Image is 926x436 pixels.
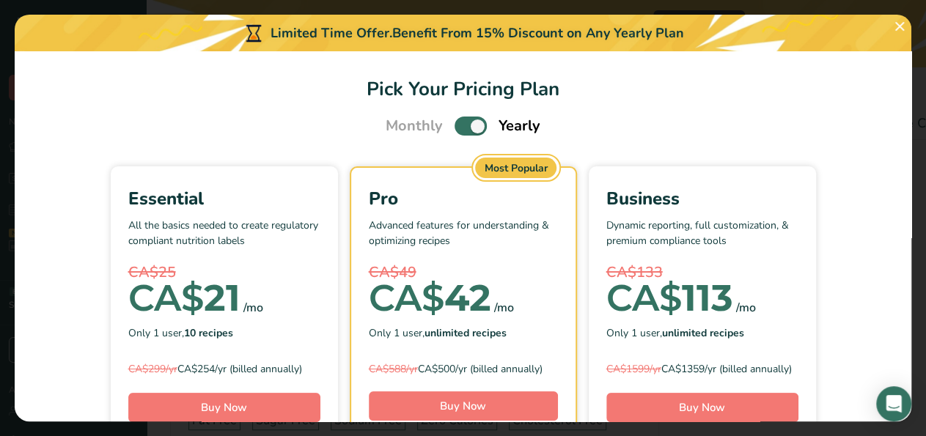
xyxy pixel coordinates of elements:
[128,185,320,212] div: Essential
[15,15,911,51] div: Limited Time Offer.
[876,386,911,421] div: Open Intercom Messenger
[386,115,443,137] span: Monthly
[201,400,247,415] span: Buy Now
[606,284,733,313] div: 113
[606,362,661,376] span: CA$1599/yr
[128,361,320,377] div: CA$254/yr (billed annually)
[392,23,684,43] div: Benefit From 15% Discount on Any Yearly Plan
[475,158,557,178] div: Most Popular
[606,325,744,341] span: Only 1 user,
[736,299,756,317] div: /mo
[369,218,558,262] p: Advanced features for understanding & optimizing recipes
[499,115,540,137] span: Yearly
[494,299,514,317] div: /mo
[606,276,682,320] span: CA$
[128,276,204,320] span: CA$
[606,393,798,422] button: Buy Now
[425,326,507,340] b: unlimited recipes
[128,284,240,313] div: 21
[369,185,558,212] div: Pro
[128,325,233,341] span: Only 1 user,
[128,262,320,284] div: CA$25
[606,218,798,262] p: Dynamic reporting, full customization, & premium compliance tools
[606,185,798,212] div: Business
[369,284,491,313] div: 42
[128,218,320,262] p: All the basics needed to create regulatory compliant nutrition labels
[243,299,263,317] div: /mo
[606,361,798,377] div: CA$1359/yr (billed annually)
[369,362,418,376] span: CA$588/yr
[369,391,558,421] button: Buy Now
[128,362,177,376] span: CA$299/yr
[32,75,894,103] h1: Pick Your Pricing Plan
[128,393,320,422] button: Buy Now
[369,276,444,320] span: CA$
[184,326,233,340] b: 10 recipes
[679,400,725,415] span: Buy Now
[369,325,507,341] span: Only 1 user,
[369,262,558,284] div: CA$49
[440,399,486,413] span: Buy Now
[606,262,798,284] div: CA$133
[369,361,558,377] div: CA$500/yr (billed annually)
[662,326,744,340] b: unlimited recipes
